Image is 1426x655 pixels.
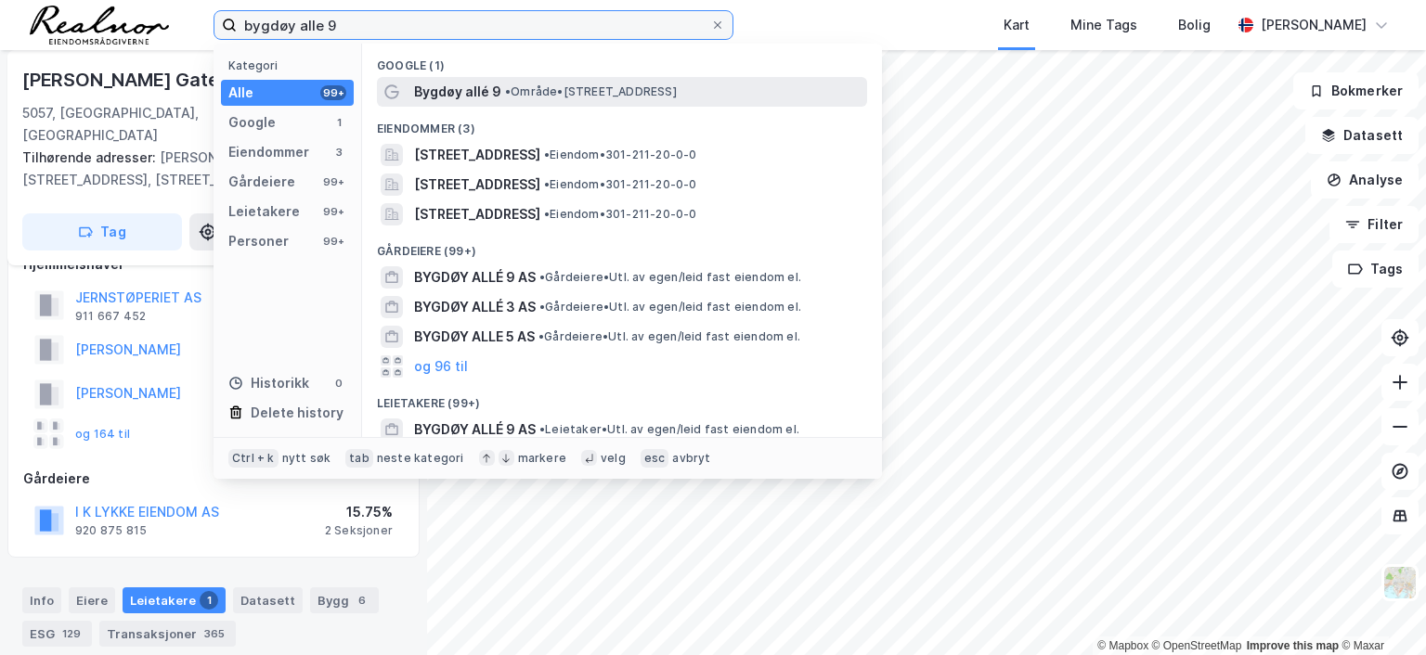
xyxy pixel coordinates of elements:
[331,376,346,391] div: 0
[345,449,373,468] div: tab
[320,234,346,249] div: 99+
[282,451,331,466] div: nytt søk
[1329,206,1419,243] button: Filter
[414,81,501,103] span: Bygdøy allé 9
[539,270,801,285] span: Gårdeiere • Utl. av egen/leid fast eiendom el.
[1305,117,1419,154] button: Datasett
[544,148,550,161] span: •
[251,402,344,424] div: Delete history
[320,204,346,219] div: 99+
[377,451,464,466] div: neste kategori
[414,266,536,289] span: BYGDØY ALLÉ 9 AS
[544,207,697,222] span: Eiendom • 301-211-20-0-0
[362,229,882,263] div: Gårdeiere (99+)
[414,203,540,225] span: [STREET_ADDRESS]
[362,107,882,140] div: Eiendommer (3)
[544,177,697,192] span: Eiendom • 301-211-20-0-0
[22,147,390,191] div: [PERSON_NAME] Gate 75, [STREET_ADDRESS], [STREET_ADDRESS]
[1097,639,1148,652] a: Mapbox
[320,85,346,100] div: 99+
[69,587,115,613] div: Eiere
[200,591,218,610] div: 1
[201,624,228,643] div: 365
[1247,639,1339,652] a: Improve this map
[233,587,303,613] div: Datasett
[331,115,346,130] div: 1
[414,355,468,378] button: og 96 til
[58,624,84,643] div: 129
[672,451,710,466] div: avbryt
[641,449,669,468] div: esc
[22,65,250,95] div: [PERSON_NAME] Gate 73
[22,621,92,647] div: ESG
[325,501,393,523] div: 15.75%
[228,171,295,193] div: Gårdeiere
[22,149,160,165] span: Tilhørende adresser:
[505,84,677,99] span: Område • [STREET_ADDRESS]
[414,173,540,196] span: [STREET_ADDRESS]
[1311,161,1419,199] button: Analyse
[353,591,371,610] div: 6
[99,621,236,647] div: Transaksjoner
[414,418,536,441] span: BYGDØY ALLÉ 9 AS
[228,141,309,163] div: Eiendommer
[1333,566,1426,655] iframe: Chat Widget
[539,422,545,436] span: •
[1178,14,1211,36] div: Bolig
[228,58,354,72] div: Kategori
[505,84,511,98] span: •
[539,422,799,437] span: Leietaker • Utl. av egen/leid fast eiendom el.
[228,449,279,468] div: Ctrl + k
[1333,566,1426,655] div: Kontrollprogram for chat
[1293,72,1419,109] button: Bokmerker
[601,451,626,466] div: velg
[1261,14,1367,36] div: [PERSON_NAME]
[23,468,404,490] div: Gårdeiere
[75,309,146,324] div: 911 667 452
[22,587,61,613] div: Info
[228,372,309,394] div: Historikk
[331,145,346,160] div: 3
[544,148,697,162] span: Eiendom • 301-211-20-0-0
[414,144,540,166] span: [STREET_ADDRESS]
[237,11,710,39] input: Søk på adresse, matrikkel, gårdeiere, leietakere eller personer
[539,300,545,314] span: •
[518,451,566,466] div: markere
[362,381,882,415] div: Leietakere (99+)
[75,523,147,538] div: 920 875 815
[1004,14,1030,36] div: Kart
[1070,14,1137,36] div: Mine Tags
[1382,565,1418,600] img: Z
[414,326,535,348] span: BYGDØY ALLE 5 AS
[539,300,801,315] span: Gårdeiere • Utl. av egen/leid fast eiendom el.
[123,587,226,613] div: Leietakere
[544,177,550,191] span: •
[538,329,544,343] span: •
[228,200,300,223] div: Leietakere
[414,296,536,318] span: BYGDØY ALLÉ 3 AS
[1332,250,1419,288] button: Tags
[22,102,261,147] div: 5057, [GEOGRAPHIC_DATA], [GEOGRAPHIC_DATA]
[22,213,182,250] button: Tag
[325,523,393,538] div: 2 Seksjoner
[30,6,169,45] img: realnor-logo.934646d98de889bb5806.png
[228,82,253,104] div: Alle
[362,44,882,77] div: Google (1)
[320,174,346,189] div: 99+
[310,587,379,613] div: Bygg
[538,329,800,344] span: Gårdeiere • Utl. av egen/leid fast eiendom el.
[1152,639,1242,652] a: OpenStreetMap
[544,207,550,221] span: •
[228,111,276,134] div: Google
[228,230,289,252] div: Personer
[539,270,545,284] span: •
